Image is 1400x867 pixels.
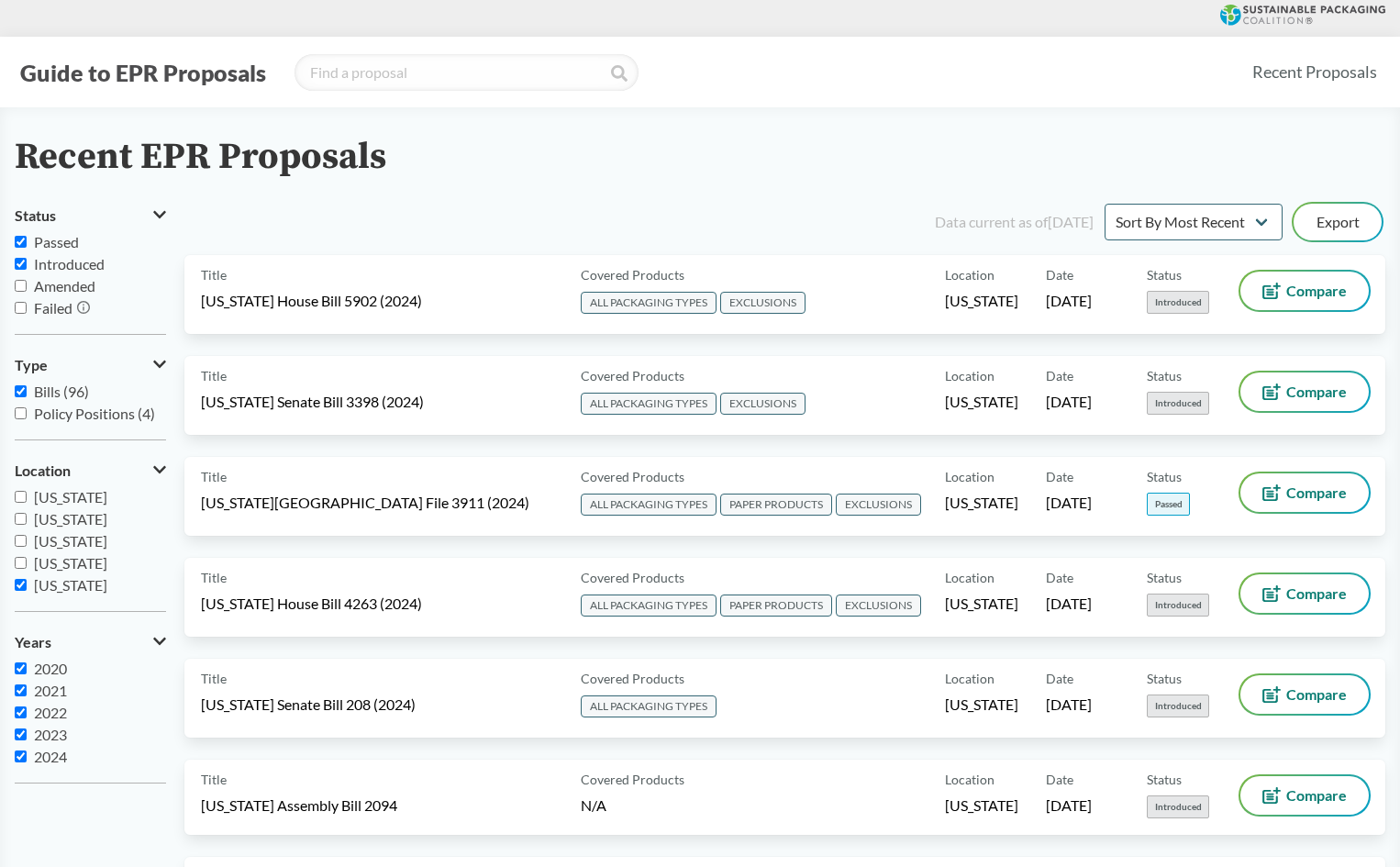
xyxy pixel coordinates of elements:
[836,494,921,516] span: EXCLUSIONS
[201,493,529,513] span: [US_STATE][GEOGRAPHIC_DATA] File 3911 (2024)
[15,513,27,525] input: [US_STATE]
[15,627,166,658] button: Years
[201,568,227,587] span: Title
[201,265,227,284] span: Title
[201,467,227,486] span: Title
[1046,695,1092,715] span: [DATE]
[15,236,27,248] input: Passed
[15,728,27,740] input: 2023
[34,488,107,506] span: [US_STATE]
[201,594,422,614] span: [US_STATE] House Bill 4263 (2024)
[945,594,1018,614] span: [US_STATE]
[1147,265,1182,284] span: Status
[581,467,684,486] span: Covered Products
[15,385,27,397] input: Bills (96)
[15,634,51,650] span: Years
[945,669,994,688] span: Location
[1286,586,1347,601] span: Compare
[1286,687,1347,702] span: Compare
[720,393,806,415] span: EXCLUSIONS
[1286,283,1347,298] span: Compare
[1240,272,1369,310] button: Compare
[1147,594,1209,617] span: Introduced
[1240,574,1369,613] button: Compare
[1147,568,1182,587] span: Status
[201,366,227,385] span: Title
[15,407,27,419] input: Policy Positions (4)
[945,366,994,385] span: Location
[1286,485,1347,500] span: Compare
[720,494,832,516] span: PAPER PRODUCTS
[34,704,67,721] span: 2022
[34,576,107,594] span: [US_STATE]
[945,467,994,486] span: Location
[15,58,272,87] button: Guide to EPR Proposals
[15,706,27,718] input: 2022
[34,554,107,572] span: [US_STATE]
[1240,473,1369,512] button: Compare
[34,277,95,295] span: Amended
[1147,669,1182,688] span: Status
[15,350,166,381] button: Type
[15,357,48,373] span: Type
[15,579,27,591] input: [US_STATE]
[945,695,1018,715] span: [US_STATE]
[836,595,921,617] span: EXCLUSIONS
[1046,467,1073,486] span: Date
[945,493,1018,513] span: [US_STATE]
[34,532,107,550] span: [US_STATE]
[1046,366,1073,385] span: Date
[581,595,717,617] span: ALL PACKAGING TYPES
[34,748,67,765] span: 2024
[294,54,639,91] input: Find a proposal
[1286,384,1347,399] span: Compare
[1046,291,1092,311] span: [DATE]
[1046,669,1073,688] span: Date
[1046,594,1092,614] span: [DATE]
[1046,493,1092,513] span: [DATE]
[15,684,27,696] input: 2021
[1240,675,1369,714] button: Compare
[15,462,71,479] span: Location
[34,726,67,743] span: 2023
[34,660,67,677] span: 2020
[1046,265,1073,284] span: Date
[581,695,717,717] span: ALL PACKAGING TYPES
[15,491,27,503] input: [US_STATE]
[34,255,105,272] span: Introduced
[1147,795,1209,818] span: Introduced
[581,568,684,587] span: Covered Products
[34,299,72,317] span: Failed
[581,393,717,415] span: ALL PACKAGING TYPES
[34,682,67,699] span: 2021
[581,265,684,284] span: Covered Products
[15,207,56,224] span: Status
[945,265,994,284] span: Location
[581,292,717,314] span: ALL PACKAGING TYPES
[945,568,994,587] span: Location
[15,302,27,314] input: Failed
[1147,770,1182,789] span: Status
[201,392,424,412] span: [US_STATE] Senate Bill 3398 (2024)
[945,392,1018,412] span: [US_STATE]
[34,383,89,400] span: Bills (96)
[581,494,717,516] span: ALL PACKAGING TYPES
[1046,795,1092,816] span: [DATE]
[581,366,684,385] span: Covered Products
[1046,568,1073,587] span: Date
[15,557,27,569] input: [US_STATE]
[34,233,79,250] span: Passed
[1147,392,1209,415] span: Introduced
[1240,372,1369,411] button: Compare
[201,291,422,311] span: [US_STATE] House Bill 5902 (2024)
[1147,493,1190,516] span: Passed
[1147,467,1182,486] span: Status
[15,200,166,231] button: Status
[1240,776,1369,815] button: Compare
[201,669,227,688] span: Title
[1147,695,1209,717] span: Introduced
[15,258,27,270] input: Introduced
[201,795,397,816] span: [US_STATE] Assembly Bill 2094
[15,455,166,486] button: Location
[1046,770,1073,789] span: Date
